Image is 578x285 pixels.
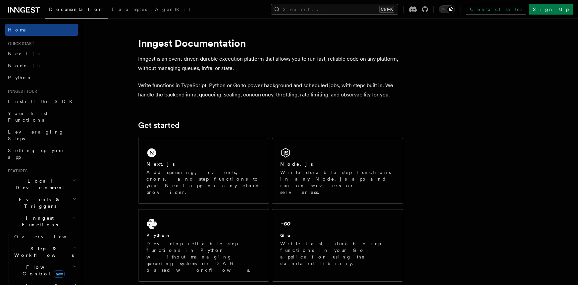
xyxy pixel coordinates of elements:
[439,5,455,13] button: Toggle dark mode
[138,209,269,282] a: PythonDevelop reliable step functions in Python without managing queueing systems or DAG based wo...
[138,121,180,130] a: Get started
[5,24,78,36] a: Home
[5,41,34,46] span: Quick start
[5,194,78,212] button: Events & Triggers
[280,169,395,196] p: Write durable step functions in any Node.js app and run on servers or serverless.
[54,270,65,278] span: new
[8,148,65,160] span: Setting up your app
[8,27,26,33] span: Home
[529,4,573,15] a: Sign Up
[155,7,190,12] span: AgentKit
[5,215,72,228] span: Inngest Functions
[108,2,151,18] a: Examples
[138,37,403,49] h1: Inngest Documentation
[280,232,292,239] h2: Go
[138,54,403,73] p: Inngest is an event-driven durable execution platform that allows you to run fast, reliable code ...
[12,261,78,280] button: Flow Controlnew
[5,212,78,231] button: Inngest Functions
[151,2,194,18] a: AgentKit
[5,72,78,84] a: Python
[45,2,108,19] a: Documentation
[5,178,72,191] span: Local Development
[49,7,104,12] span: Documentation
[14,234,82,239] span: Overview
[5,196,72,209] span: Events & Triggers
[146,169,261,196] p: Add queueing, events, crons, and step functions to your Next app on any cloud provider.
[280,161,313,167] h2: Node.js
[146,232,171,239] h2: Python
[272,209,403,282] a: GoWrite fast, durable step functions in your Go application using the standard library.
[12,231,78,243] a: Overview
[8,51,39,56] span: Next.js
[8,99,77,104] span: Install the SDK
[12,243,78,261] button: Steps & Workflows
[272,138,403,204] a: Node.jsWrite durable step functions in any Node.js app and run on servers or serverless.
[8,63,39,68] span: Node.js
[5,48,78,60] a: Next.js
[112,7,147,12] span: Examples
[8,111,47,123] span: Your first Functions
[466,4,526,15] a: Contact sales
[5,168,27,174] span: Features
[138,81,403,99] p: Write functions in TypeScript, Python or Go to power background and scheduled jobs, with steps bu...
[5,126,78,144] a: Leveraging Steps
[12,245,74,258] span: Steps & Workflows
[12,264,73,277] span: Flow Control
[8,75,32,80] span: Python
[280,240,395,267] p: Write fast, durable step functions in your Go application using the standard library.
[379,6,394,13] kbd: Ctrl+K
[5,175,78,194] button: Local Development
[146,161,175,167] h2: Next.js
[138,138,269,204] a: Next.jsAdd queueing, events, crons, and step functions to your Next app on any cloud provider.
[5,107,78,126] a: Your first Functions
[271,4,398,15] button: Search...Ctrl+K
[5,60,78,72] a: Node.js
[5,89,37,94] span: Inngest tour
[5,144,78,163] a: Setting up your app
[8,129,64,141] span: Leveraging Steps
[5,95,78,107] a: Install the SDK
[146,240,261,273] p: Develop reliable step functions in Python without managing queueing systems or DAG based workflows.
